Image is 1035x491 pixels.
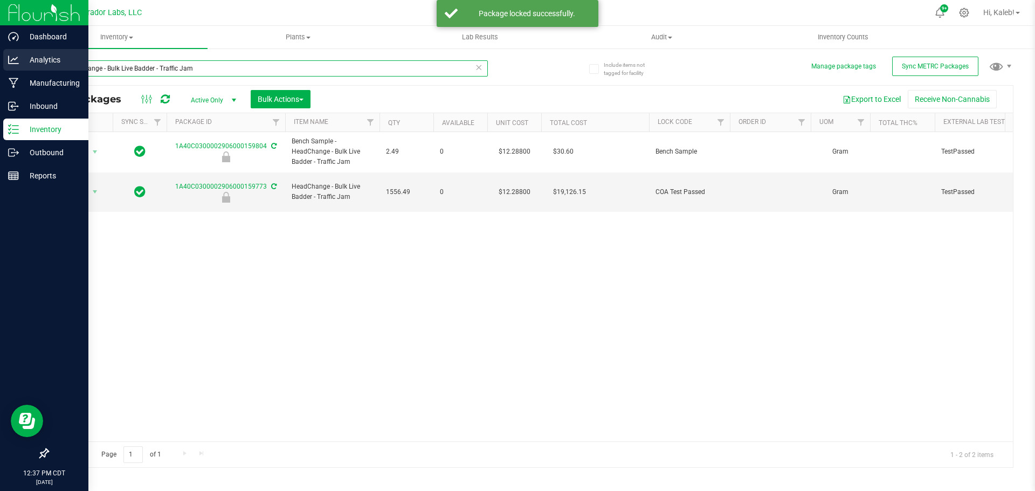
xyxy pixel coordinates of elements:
[655,147,723,157] span: Bench Sample
[8,54,19,65] inline-svg: Analytics
[19,123,84,136] p: Inventory
[121,118,163,126] a: Sync Status
[442,119,474,127] a: Available
[251,90,310,108] button: Bulk Actions
[388,119,400,127] a: Qty
[208,32,389,42] span: Plants
[793,113,811,132] a: Filter
[943,118,1028,126] a: External Lab Test Result
[389,26,571,49] a: Lab Results
[440,147,481,157] span: 0
[270,142,277,150] span: Sync from Compliance System
[267,113,285,132] a: Filter
[753,26,934,49] a: Inventory Counts
[548,184,591,200] span: $19,126.15
[134,144,146,159] span: In Sync
[165,151,287,162] div: Bench Sample
[8,124,19,135] inline-svg: Inventory
[942,6,947,11] span: 9+
[19,30,84,43] p: Dashboard
[386,147,427,157] span: 2.49
[908,90,997,108] button: Receive Non-Cannabis
[817,147,864,157] span: Gram
[892,57,978,76] button: Sync METRC Packages
[655,187,723,197] span: COA Test Passed
[475,60,482,74] span: Clear
[739,118,766,126] a: Order Id
[8,78,19,88] inline-svg: Manufacturing
[8,31,19,42] inline-svg: Dashboard
[496,119,528,127] a: Unit Cost
[571,32,752,42] span: Audit
[487,132,541,172] td: $12.28800
[803,32,883,42] span: Inventory Counts
[78,8,142,17] span: Curador Labs, LLC
[983,8,1015,17] span: Hi, Kaleb!
[604,61,658,77] span: Include items not tagged for facility
[464,8,590,19] div: Package locked successfully.
[175,142,267,150] a: 1A40C0300002906000159804
[26,32,208,42] span: Inventory
[658,118,692,126] a: Lock Code
[134,184,146,199] span: In Sync
[88,144,102,160] span: select
[852,113,870,132] a: Filter
[88,184,102,199] span: select
[19,77,84,89] p: Manufacturing
[208,26,389,49] a: Plants
[8,170,19,181] inline-svg: Reports
[712,113,730,132] a: Filter
[550,119,587,127] a: Total Cost
[571,26,753,49] a: Audit
[149,113,167,132] a: Filter
[362,113,379,132] a: Filter
[11,405,43,437] iframe: Resource center
[92,446,170,463] span: Page of 1
[957,8,971,18] div: Manage settings
[8,147,19,158] inline-svg: Outbound
[548,144,579,160] span: $30.60
[5,478,84,486] p: [DATE]
[819,118,833,126] a: UOM
[836,90,908,108] button: Export to Excel
[175,118,212,126] a: Package ID
[386,187,427,197] span: 1556.49
[165,192,287,203] div: COA Test Passed
[19,100,84,113] p: Inbound
[26,26,208,49] a: Inventory
[817,187,864,197] span: Gram
[5,468,84,478] p: 12:37 PM CDT
[879,119,917,127] a: Total THC%
[19,53,84,66] p: Analytics
[294,118,328,126] a: Item Name
[123,446,143,463] input: 1
[487,172,541,212] td: $12.28800
[811,62,876,71] button: Manage package tags
[942,446,1002,462] span: 1 - 2 of 2 items
[902,63,969,70] span: Sync METRC Packages
[292,136,373,168] span: Bench Sample - HeadChange - Bulk Live Badder - Traffic Jam
[56,93,132,105] span: All Packages
[440,187,481,197] span: 0
[19,169,84,182] p: Reports
[47,60,488,77] input: Search Package ID, Item Name, SKU, Lot or Part Number...
[8,101,19,112] inline-svg: Inbound
[447,32,513,42] span: Lab Results
[270,183,277,190] span: Sync from Compliance System
[175,183,267,190] a: 1A40C0300002906000159773
[258,95,303,103] span: Bulk Actions
[19,146,84,159] p: Outbound
[292,182,373,202] span: HeadChange - Bulk Live Badder - Traffic Jam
